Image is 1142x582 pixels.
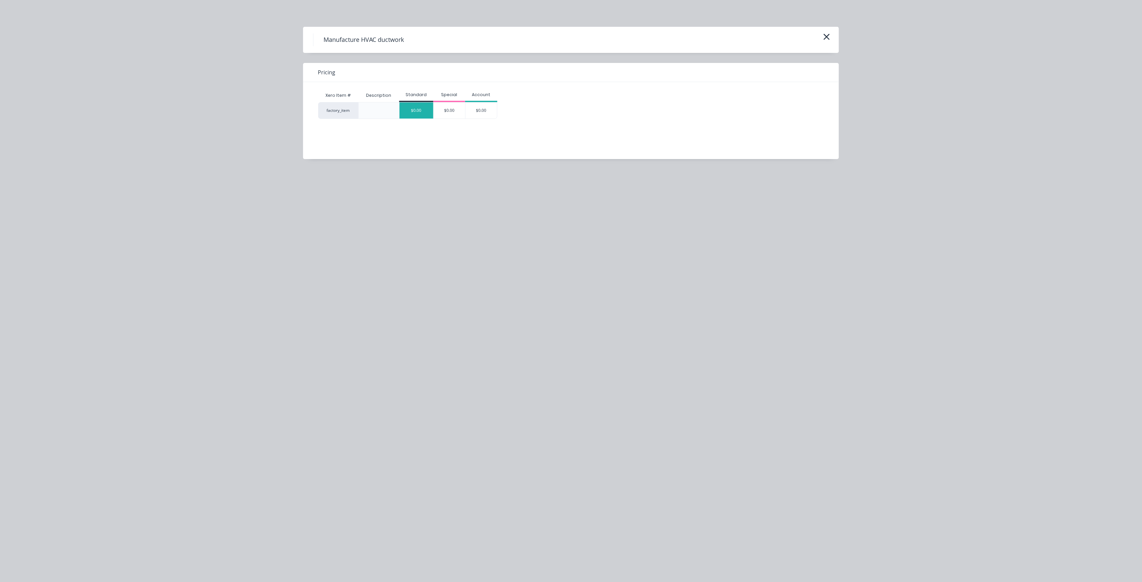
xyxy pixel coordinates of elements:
[400,102,433,119] div: $0.00
[361,87,397,104] div: Description
[318,68,335,76] span: Pricing
[318,89,358,102] div: Xero Item #
[434,102,466,119] div: $0.00
[465,92,497,98] div: Account
[313,33,414,46] h4: Manufacture HVAC ductwork
[466,102,497,119] div: $0.00
[318,102,358,119] div: factory_item
[433,92,466,98] div: Special
[399,92,433,98] div: Standard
